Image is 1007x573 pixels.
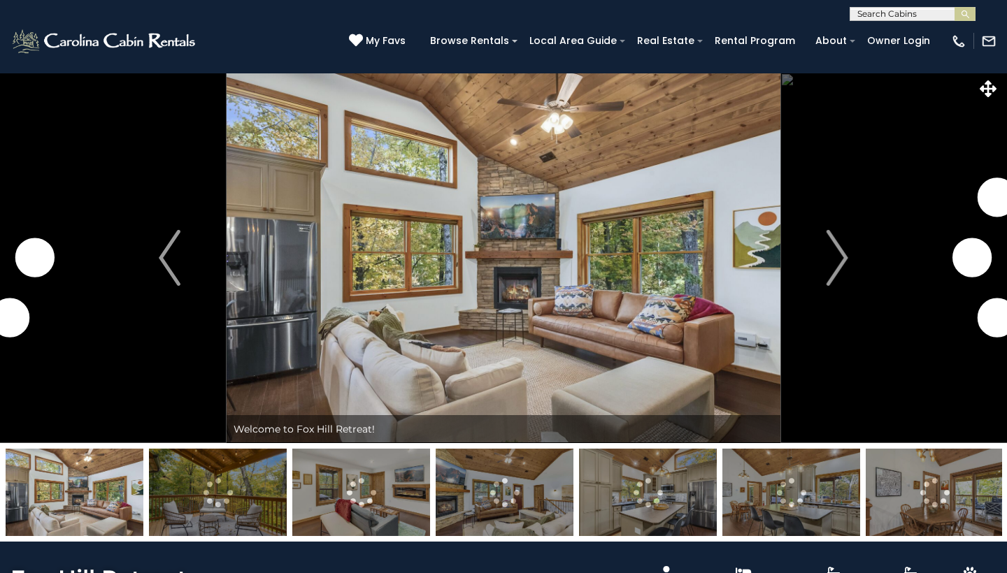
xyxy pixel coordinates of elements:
[722,449,860,536] img: 165335771
[708,30,802,52] a: Rental Program
[630,30,701,52] a: Real Estate
[860,30,937,52] a: Owner Login
[780,73,894,443] button: Next
[951,34,966,49] img: phone-regular-white.png
[981,34,997,49] img: mail-regular-white.png
[292,449,430,536] img: 165335776
[827,230,848,286] img: arrow
[6,449,143,536] img: 165335769
[349,34,409,49] a: My Favs
[366,34,406,48] span: My Favs
[522,30,624,52] a: Local Area Guide
[808,30,854,52] a: About
[159,230,180,286] img: arrow
[866,449,1004,536] img: 165335774
[436,449,573,536] img: 165335770
[10,27,199,55] img: White-1-2.png
[227,415,780,443] div: Welcome to Fox Hill Retreat!
[579,449,717,536] img: 165335772
[149,449,287,536] img: 165335792
[113,73,227,443] button: Previous
[423,30,516,52] a: Browse Rentals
